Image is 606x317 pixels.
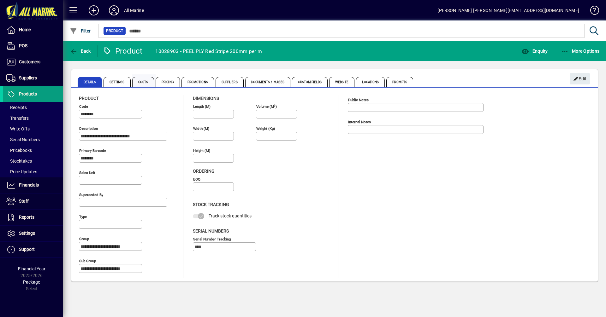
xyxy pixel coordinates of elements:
span: Price Updates [6,169,37,174]
a: Home [3,22,63,38]
span: Reports [19,215,34,220]
mat-label: Superseded by [79,193,103,197]
a: Stocktakes [3,156,63,166]
div: Product [103,46,143,56]
span: Suppliers [216,77,244,87]
mat-label: Height (m) [193,148,210,153]
span: POS [19,43,27,48]
mat-label: Primary barcode [79,148,106,153]
app-page-header-button: Back [63,45,98,57]
span: Package [23,280,40,285]
mat-label: EOQ [193,177,200,182]
span: Stocktakes [6,158,32,164]
span: Product [106,28,123,34]
a: Price Updates [3,166,63,177]
span: Staff [19,199,29,204]
span: Enquiry [521,49,548,54]
button: More Options [560,45,601,57]
mat-label: Serial Number tracking [193,237,231,241]
div: 10028903 - PEEL PLY Red Stripe 200mm per m [155,46,262,56]
a: POS [3,38,63,54]
a: Staff [3,193,63,209]
span: Stock Tracking [193,202,229,207]
span: Financials [19,182,39,187]
mat-label: Code [79,104,88,109]
a: Settings [3,226,63,241]
span: Prompts [386,77,413,87]
span: Products [19,91,37,96]
span: Write Offs [6,126,30,131]
button: Edit [570,73,590,84]
span: Track stock quantities [209,213,252,218]
mat-label: Type [79,215,87,219]
span: Product [79,96,99,101]
span: Documents / Images [245,77,291,87]
mat-label: Sub group [79,259,96,263]
span: Website [329,77,355,87]
span: Support [19,247,35,252]
span: Customers [19,59,40,64]
span: Serial Numbers [6,137,40,142]
span: Costs [132,77,154,87]
span: Home [19,27,31,32]
span: Edit [573,74,587,84]
span: Details [78,77,102,87]
span: Transfers [6,116,29,121]
span: Serial Numbers [193,228,229,233]
a: Serial Numbers [3,134,63,145]
a: Pricebooks [3,145,63,156]
mat-label: Length (m) [193,104,211,109]
span: Dimensions [193,96,219,101]
span: Suppliers [19,75,37,80]
button: Back [68,45,92,57]
mat-label: Public Notes [348,98,369,102]
div: [PERSON_NAME] [PERSON_NAME][EMAIL_ADDRESS][DOMAIN_NAME] [437,5,579,15]
span: Back [70,49,91,54]
a: Customers [3,54,63,70]
a: Receipts [3,102,63,113]
mat-label: Description [79,126,98,131]
sup: 3 [274,104,276,107]
span: Settings [19,231,35,236]
span: Pricing [156,77,180,87]
span: Receipts [6,105,27,110]
mat-label: Sales unit [79,170,95,175]
button: Profile [104,5,124,16]
a: Write Offs [3,124,63,134]
a: Suppliers [3,70,63,86]
mat-label: Width (m) [193,126,209,131]
span: Promotions [181,77,214,87]
span: Locations [356,77,385,87]
a: Support [3,242,63,257]
span: Settings [104,77,131,87]
span: More Options [561,49,600,54]
button: Filter [68,25,92,37]
mat-label: Internal Notes [348,120,371,124]
button: Enquiry [520,45,549,57]
a: Financials [3,177,63,193]
mat-label: Volume (m ) [256,104,277,109]
div: All Marine [124,5,144,15]
span: Pricebooks [6,148,32,153]
a: Transfers [3,113,63,124]
a: Reports [3,210,63,225]
a: Knowledge Base [585,1,598,22]
span: Ordering [193,169,215,174]
span: Custom Fields [292,77,327,87]
button: Add [84,5,104,16]
mat-label: Weight (Kg) [256,126,275,131]
span: Financial Year [18,266,45,271]
mat-label: Group [79,237,89,241]
span: Filter [70,28,91,33]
